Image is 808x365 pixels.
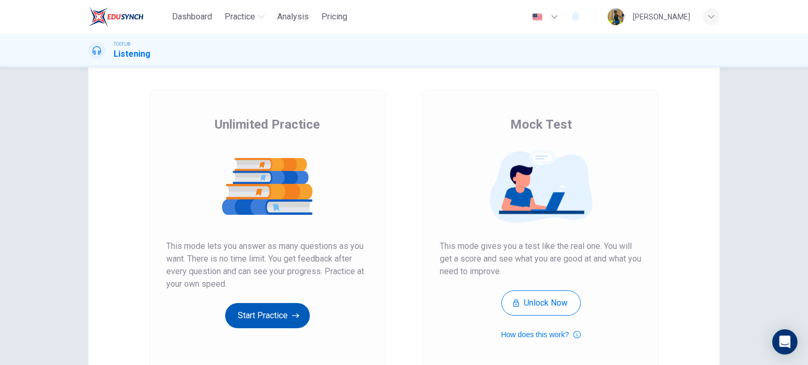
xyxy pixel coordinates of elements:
button: Practice [220,7,269,26]
span: Practice [225,11,255,23]
button: Pricing [317,7,351,26]
div: Open Intercom Messenger [772,329,797,354]
img: EduSynch logo [88,6,144,27]
h1: Listening [114,48,150,60]
span: Dashboard [172,11,212,23]
span: Mock Test [510,116,572,133]
a: EduSynch logo [88,6,168,27]
button: Unlock Now [501,290,581,316]
span: TOEFL® [114,40,130,48]
button: Analysis [273,7,313,26]
img: en [531,13,544,21]
span: This mode gives you a test like the real one. You will get a score and see what you are good at a... [440,240,642,278]
span: Unlimited Practice [215,116,320,133]
span: Pricing [321,11,347,23]
img: Profile picture [608,8,624,25]
button: How does this work? [501,328,580,341]
div: [PERSON_NAME] [633,11,690,23]
span: This mode lets you answer as many questions as you want. There is no time limit. You get feedback... [166,240,368,290]
button: Dashboard [168,7,216,26]
button: Start Practice [225,303,310,328]
span: Analysis [277,11,309,23]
